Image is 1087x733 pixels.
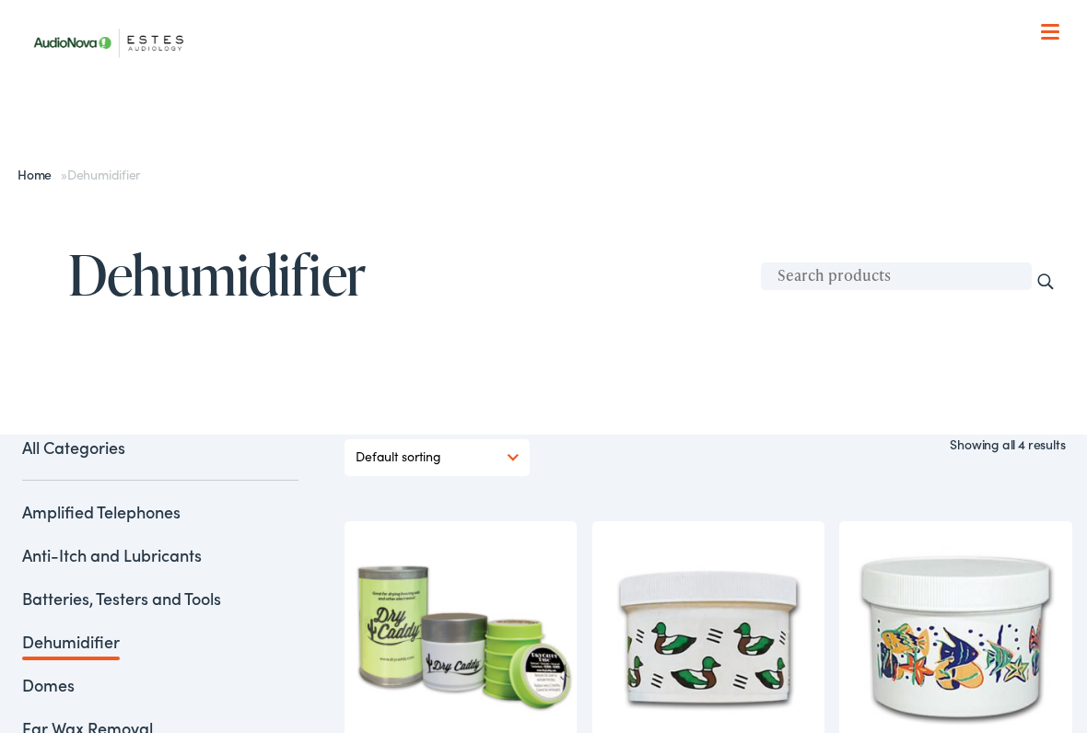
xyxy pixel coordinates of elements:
a: Home [18,165,61,183]
p: Showing all 4 results [950,435,1065,454]
input: Search [1035,272,1056,292]
a: All Categories [22,435,298,481]
a: What We Offer [36,74,1066,131]
h1: Dehumidifier [68,244,1066,305]
a: Domes [22,673,75,696]
span: » [18,165,140,183]
a: Dehumidifier [22,630,120,653]
a: Amplified Telephones [22,500,181,523]
input: Search products [761,262,1032,290]
a: Batteries, Testers and Tools [22,587,221,610]
a: Anti-Itch and Lubricants [22,543,202,566]
span: Dehumidifier [67,165,140,183]
select: Shop order [356,439,519,475]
